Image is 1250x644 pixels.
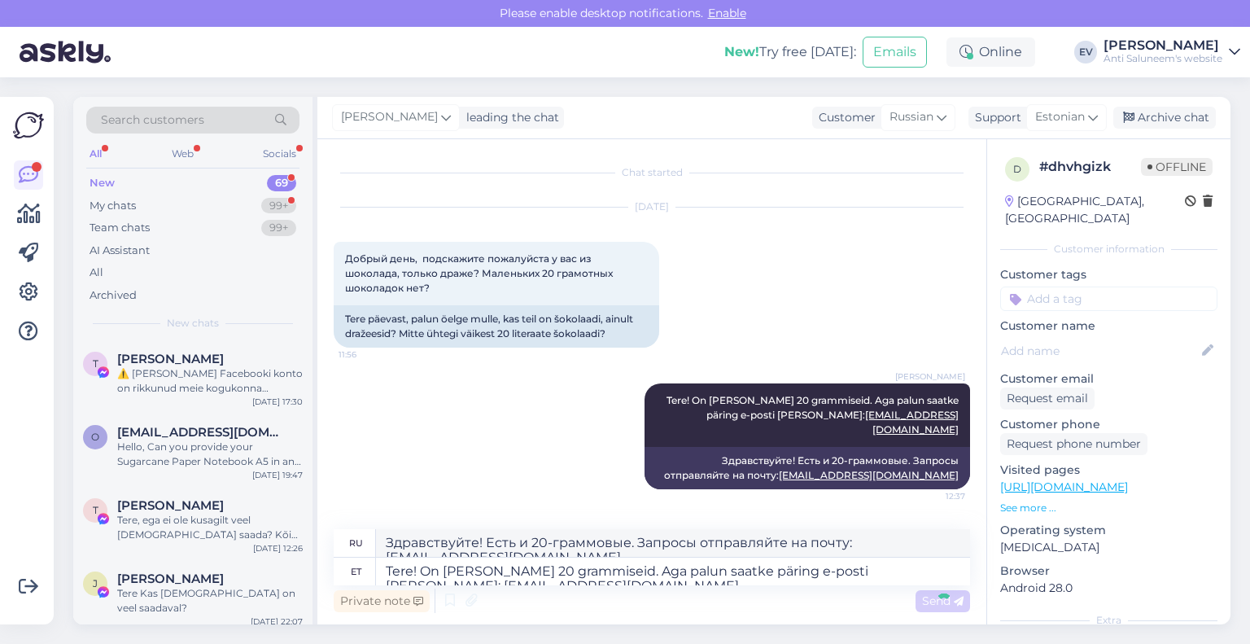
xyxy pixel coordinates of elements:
[251,616,303,628] div: [DATE] 22:07
[1005,193,1185,227] div: [GEOGRAPHIC_DATA], [GEOGRAPHIC_DATA]
[90,243,150,259] div: AI Assistant
[1000,501,1217,515] p: See more ...
[1113,107,1216,129] div: Archive chat
[724,42,856,62] div: Try free [DATE]:
[1104,39,1222,52] div: [PERSON_NAME]
[1000,266,1217,283] p: Customer tags
[1104,52,1222,65] div: Anti Saluneem's website
[1000,318,1217,335] p: Customer name
[1000,462,1217,479] p: Visited pages
[117,425,286,440] span: otopix@gmail.com
[252,396,303,408] div: [DATE] 17:30
[93,504,98,516] span: T
[1000,563,1217,580] p: Browser
[1000,287,1217,311] input: Add a tag
[1000,613,1217,628] div: Extra
[252,469,303,481] div: [DATE] 19:47
[865,409,959,436] a: [EMAIL_ADDRESS][DOMAIN_NAME]
[86,143,105,164] div: All
[1000,433,1147,455] div: Request phone number
[1000,416,1217,433] p: Customer phone
[117,440,303,469] div: Hello, Can you provide your Sugarcane Paper Notebook A5 in an unlined (blank) version? The produc...
[1000,370,1217,388] p: Customer email
[167,316,219,331] span: New chats
[904,490,965,502] span: 12:37
[334,165,970,180] div: Chat started
[117,498,224,513] span: Triin Mägi
[260,143,299,164] div: Socials
[1000,388,1095,410] div: Request email
[1039,157,1141,177] div: # dhvhgizk
[117,513,303,542] div: Tere, ega ei ole kusagilt veel [DEMOGRAPHIC_DATA] saada? Kõik läksid välja
[117,352,224,366] span: Tom Haja
[1074,41,1097,64] div: EV
[261,220,296,236] div: 99+
[93,357,98,370] span: T
[724,44,759,59] b: New!
[267,175,296,191] div: 69
[334,305,659,348] div: Tere päevast, palun öelge mulle, kas teil on šokolaadi, ainult dražeesid? Mitte ühtegi väikest 20...
[90,287,137,304] div: Archived
[1000,522,1217,539] p: Operating system
[13,110,44,141] img: Askly Logo
[341,108,438,126] span: [PERSON_NAME]
[334,199,970,214] div: [DATE]
[667,394,961,436] span: Tere! On [PERSON_NAME] 20 grammiseid. Aga palun saatke päring e-posti [PERSON_NAME]:
[117,572,224,586] span: Jaanika Palmik
[1000,539,1217,556] p: [MEDICAL_DATA]
[1141,158,1213,176] span: Offline
[117,586,303,616] div: Tere Kas [DEMOGRAPHIC_DATA] on veel saadaval?
[117,366,303,396] div: ⚠️ [PERSON_NAME] Facebooki konto on rikkunud meie kogukonna standardeid. Meie süsteem on saanud p...
[812,109,876,126] div: Customer
[1000,242,1217,256] div: Customer information
[1104,39,1240,65] a: [PERSON_NAME]Anti Saluneem's website
[1013,163,1021,175] span: d
[101,112,204,129] span: Search customers
[253,542,303,554] div: [DATE] 12:26
[91,431,99,443] span: o
[863,37,927,68] button: Emails
[779,469,959,481] a: [EMAIL_ADDRESS][DOMAIN_NAME]
[1000,480,1128,494] a: [URL][DOMAIN_NAME]
[90,220,150,236] div: Team chats
[339,348,400,361] span: 11:56
[895,370,965,383] span: [PERSON_NAME]
[168,143,197,164] div: Web
[90,265,103,281] div: All
[90,198,136,214] div: My chats
[261,198,296,214] div: 99+
[460,109,559,126] div: leading the chat
[1000,580,1217,597] p: Android 28.0
[889,108,933,126] span: Russian
[1035,108,1085,126] span: Estonian
[345,252,615,294] span: Добрый день, подскажите пожалуйста у вас из шоколада, только драже? Маленьких 20 грамотных шокола...
[946,37,1035,67] div: Online
[90,175,115,191] div: New
[1001,342,1199,360] input: Add name
[93,577,98,589] span: J
[645,447,970,489] div: Здравствуйте! Есть и 20-граммовые. Запросы отправляйте на почту:
[968,109,1021,126] div: Support
[703,6,751,20] span: Enable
